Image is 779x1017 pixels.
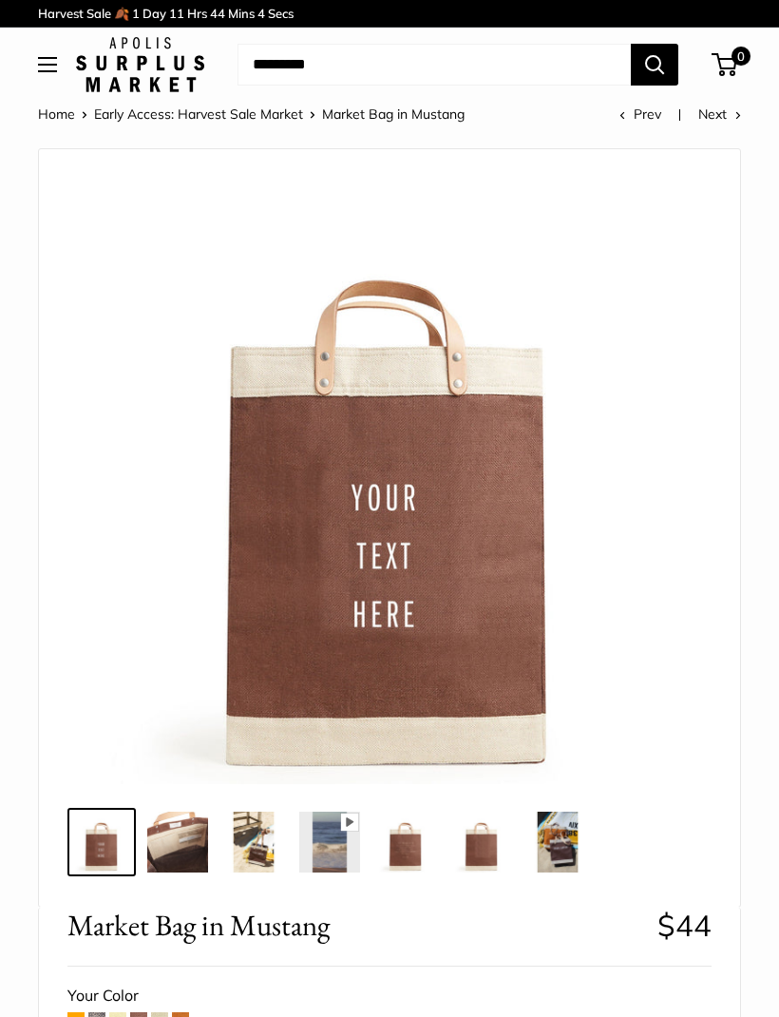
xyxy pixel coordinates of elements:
nav: Breadcrumb [38,102,465,126]
span: Mins [228,6,255,21]
img: description_Seal of authenticity printed on the backside of every bag. [375,812,436,873]
a: description_Seal of authenticity printed on the backside of every bag. [371,808,440,876]
span: Secs [268,6,294,21]
a: Market Bag in Mustang [523,808,592,876]
span: Market Bag in Mustang [322,106,465,123]
span: 11 [169,6,184,21]
a: Next [698,106,741,123]
img: Market Bag in Mustang [71,812,132,873]
span: 44 [210,6,225,21]
span: Day [142,6,166,21]
a: Home [38,106,75,123]
div: Your Color [67,982,712,1010]
span: 0 [731,47,750,66]
a: Market Bag in Mustang [447,808,516,876]
img: Market Bag in Mustang [82,168,697,784]
span: Hrs [187,6,207,21]
span: $44 [657,907,712,944]
img: Market Bag in Mustang [299,812,360,873]
a: Market Bag in Mustang [295,808,364,876]
img: Market Bag in Mustang [147,812,208,873]
a: Market Bag in Mustang [143,808,212,876]
img: Market Bag in Mustang [223,812,284,873]
button: Open menu [38,57,57,72]
span: 4 [257,6,265,21]
a: Market Bag in Mustang [67,808,136,876]
img: Market Bag in Mustang [451,812,512,873]
img: Apolis: Surplus Market [76,37,204,92]
span: Market Bag in Mustang [67,908,643,943]
img: Market Bag in Mustang [527,812,588,873]
a: Early Access: Harvest Sale Market [94,106,303,123]
a: 0 [713,53,737,76]
span: 1 [132,6,140,21]
button: Search [631,44,678,86]
a: Market Bag in Mustang [219,808,288,876]
input: Search... [237,44,631,86]
a: Prev [619,106,661,123]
